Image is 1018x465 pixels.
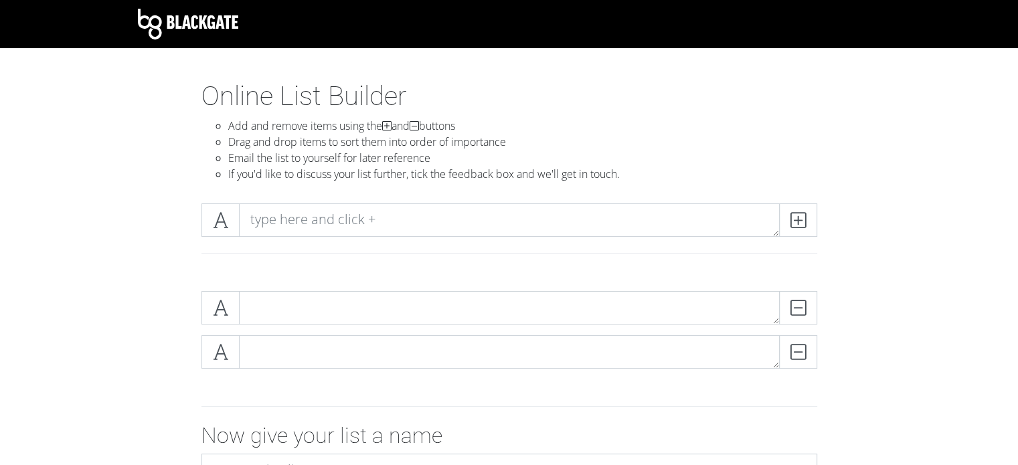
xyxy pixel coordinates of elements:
li: Add and remove items using the and buttons [228,118,817,134]
li: Drag and drop items to sort them into order of importance [228,134,817,150]
li: Email the list to yourself for later reference [228,150,817,166]
h2: Now give your list a name [201,423,817,448]
img: Blackgate [138,9,238,39]
li: If you'd like to discuss your list further, tick the feedback box and we'll get in touch. [228,166,817,182]
h1: Online List Builder [201,80,817,112]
